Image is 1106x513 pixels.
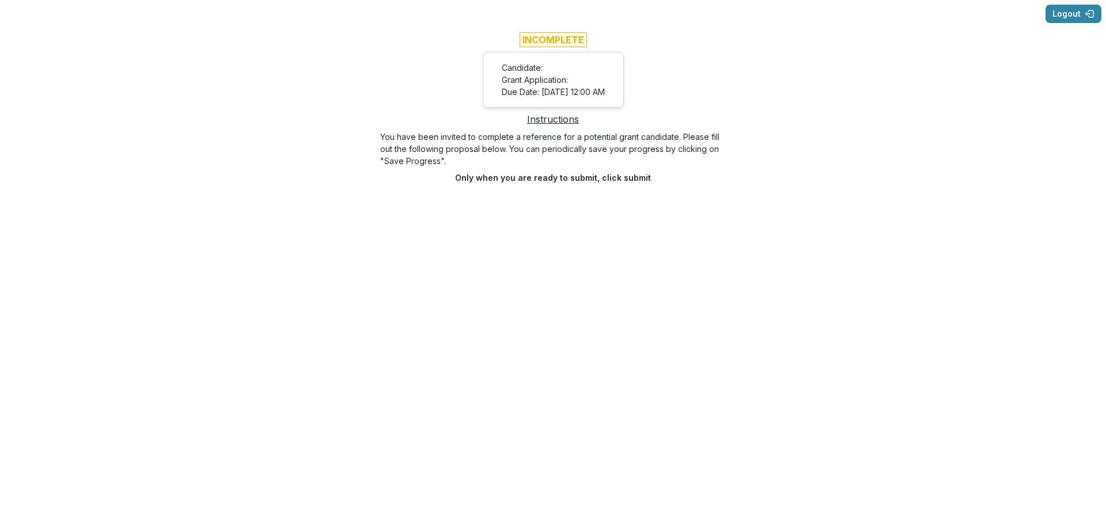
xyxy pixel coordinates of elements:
[502,86,605,98] p: Due Date: [DATE] 12:00 AM
[527,112,579,126] u: Instructions
[520,32,587,47] span: Incomplete
[1046,5,1101,23] button: Logout
[455,172,651,184] p: Only when you are ready to submit, click submit
[502,74,605,86] p: Grant Application:
[380,131,726,167] p: You have been invited to complete a reference for a potential grant candidate. Please fill out th...
[502,62,605,74] p: Candidate:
